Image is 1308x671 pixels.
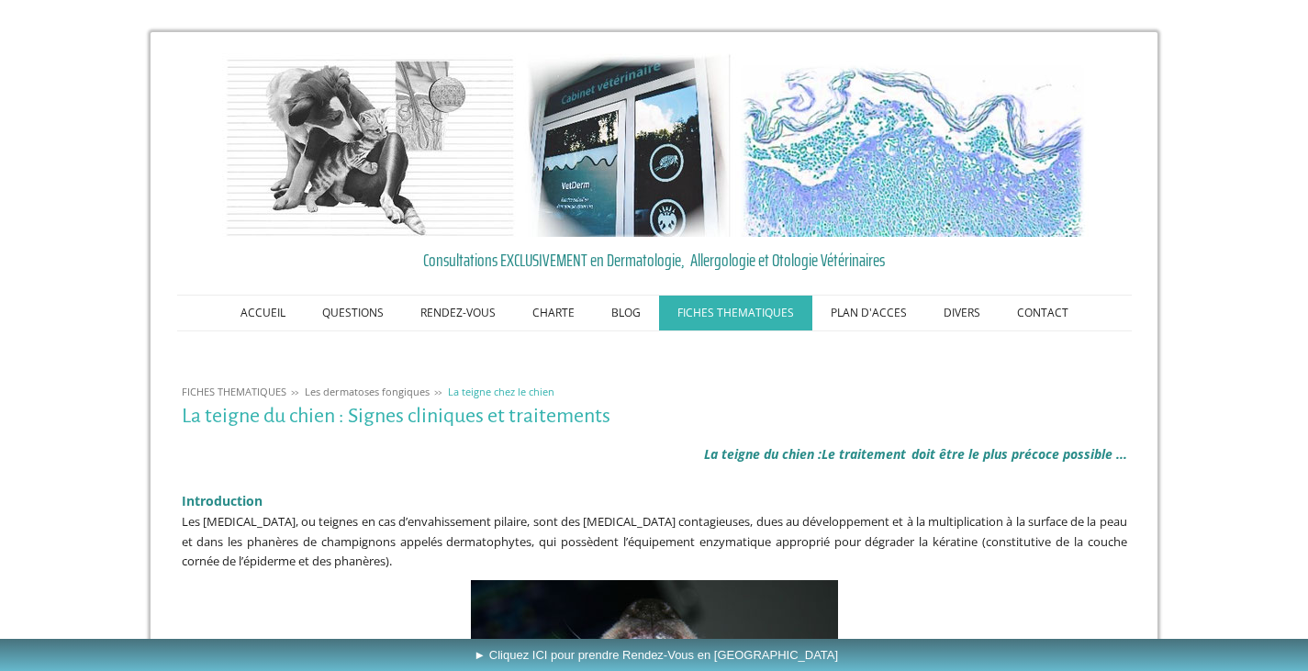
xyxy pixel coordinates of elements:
a: CHARTE [514,296,593,330]
span: Introduction [182,492,263,509]
a: RENDEZ-VOUS [402,296,514,330]
a: FICHES THEMATIQUES [177,385,291,398]
span: La teigne du chien : [704,445,822,463]
a: DIVERS [925,296,999,330]
a: Les dermatoses fongiques [300,385,434,398]
a: PLAN D'ACCES [812,296,925,330]
a: ACCUEIL [222,296,304,330]
a: CONTACT [999,296,1087,330]
span: Le traitement [822,445,906,463]
span: ► Cliquez ICI pour prendre Rendez-Vous en [GEOGRAPHIC_DATA] [474,648,838,662]
a: QUESTIONS [304,296,402,330]
span: Les dermatoses fongiques [305,385,430,398]
span: Les [MEDICAL_DATA], ou teignes en cas d’envahissement pilaire, sont des [MEDICAL_DATA] contagieus... [182,513,1127,569]
span: doit être le plus précoce possible ... [911,445,1127,463]
span: La teigne chez le chien [448,385,554,398]
a: BLOG [593,296,659,330]
a: Consultations EXCLUSIVEMENT en Dermatologie, Allergologie et Otologie Vétérinaires [182,246,1127,274]
h1: La teigne du chien : Signes cliniques et traitements [182,405,1127,428]
a: FICHES THEMATIQUES [659,296,812,330]
a: La teigne chez le chien [443,385,559,398]
span: FICHES THEMATIQUES [182,385,286,398]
